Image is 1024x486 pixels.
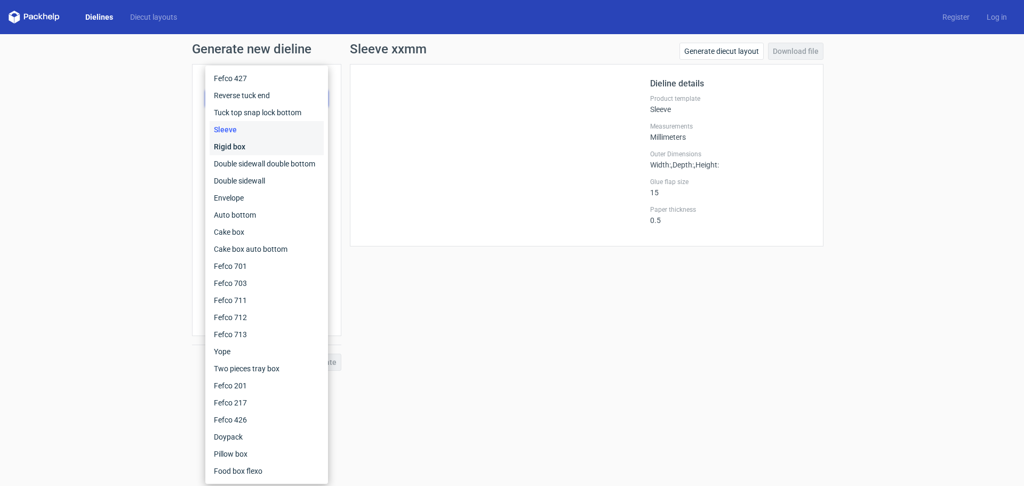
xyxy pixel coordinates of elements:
div: Doypack [210,428,324,445]
h1: Sleeve xxmm [350,43,427,55]
div: Millimeters [650,122,810,141]
div: Fefco 426 [210,411,324,428]
div: Sleeve [210,121,324,138]
div: Fefco 701 [210,258,324,275]
div: Cake box [210,224,324,241]
div: Yope [210,343,324,360]
span: Width : [650,161,671,169]
div: Tuck top snap lock bottom [210,104,324,121]
label: Measurements [650,122,810,131]
div: Cake box auto bottom [210,241,324,258]
div: Reverse tuck end [210,87,324,104]
a: Log in [978,12,1015,22]
div: Food box flexo [210,463,324,480]
h2: Dieline details [650,77,810,90]
div: Fefco 427 [210,70,324,87]
div: Fefco 713 [210,326,324,343]
a: Register [934,12,978,22]
div: Fefco 711 [210,292,324,309]
div: Fefco 217 [210,394,324,411]
a: Diecut layouts [122,12,186,22]
label: Outer Dimensions [650,150,810,158]
label: Paper thickness [650,205,810,214]
div: Pillow box [210,445,324,463]
div: Sleeve [650,94,810,114]
a: Dielines [77,12,122,22]
div: 0.5 [650,205,810,225]
div: Envelope [210,189,324,206]
div: Two pieces tray box [210,360,324,377]
div: Double sidewall double bottom [210,155,324,172]
span: , Height : [694,161,719,169]
a: Generate diecut layout [679,43,764,60]
div: Rigid box [210,138,324,155]
h1: Generate new dieline [192,43,832,55]
label: Product template [650,94,810,103]
div: 15 [650,178,810,197]
div: Fefco 201 [210,377,324,394]
label: Glue flap size [650,178,810,186]
span: , Depth : [671,161,694,169]
div: Fefco 712 [210,309,324,326]
div: Auto bottom [210,206,324,224]
div: Double sidewall [210,172,324,189]
div: Fefco 703 [210,275,324,292]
